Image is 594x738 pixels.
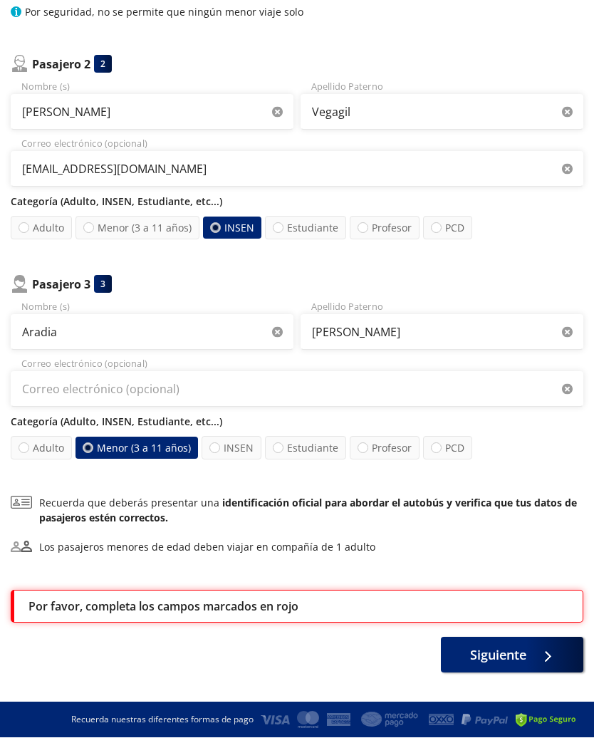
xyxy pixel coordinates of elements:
[75,437,198,459] label: Menor (3 a 11 años)
[11,415,583,430] p: Categoría (Adulto, INSEN, Estudiante, etc...)
[39,496,583,526] p: Recuerda que deberás presentar una
[265,437,346,460] label: Estudiante
[11,437,72,460] label: Adulto
[202,437,261,460] label: INSEN
[441,638,583,673] button: Siguiente
[350,217,420,240] label: Profesor
[301,315,583,350] input: Apellido Paterno
[39,497,577,525] b: identificación oficial para abordar el autobús y verifica que tus datos de pasajeros estén correc...
[301,95,583,130] input: Apellido Paterno
[11,315,293,350] input: Nombre (s)
[94,276,112,293] div: 3
[423,217,472,240] label: PCD
[11,217,72,240] label: Adulto
[39,540,375,555] div: Los pasajeros menores de edad deben viajar en compañía de 1 adulto
[71,714,254,727] p: Recuerda nuestras diferentes formas de pago
[32,276,90,293] p: Pasajero 3
[11,152,583,187] input: Correo electrónico (opcional)
[28,598,298,615] p: Por favor, completa los campos marcados en rojo
[11,372,583,407] input: Correo electrónico (opcional)
[350,437,420,460] label: Profesor
[11,194,583,209] p: Categoría (Adulto, INSEN, Estudiante, etc...)
[265,217,346,240] label: Estudiante
[32,56,90,73] p: Pasajero 2
[470,646,526,665] span: Siguiente
[11,95,293,130] input: Nombre (s)
[25,5,303,20] p: Por seguridad, no se permite que ningún menor viaje solo
[203,217,261,239] label: INSEN
[75,217,199,240] label: Menor (3 a 11 años)
[423,437,472,460] label: PCD
[94,56,112,73] div: 2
